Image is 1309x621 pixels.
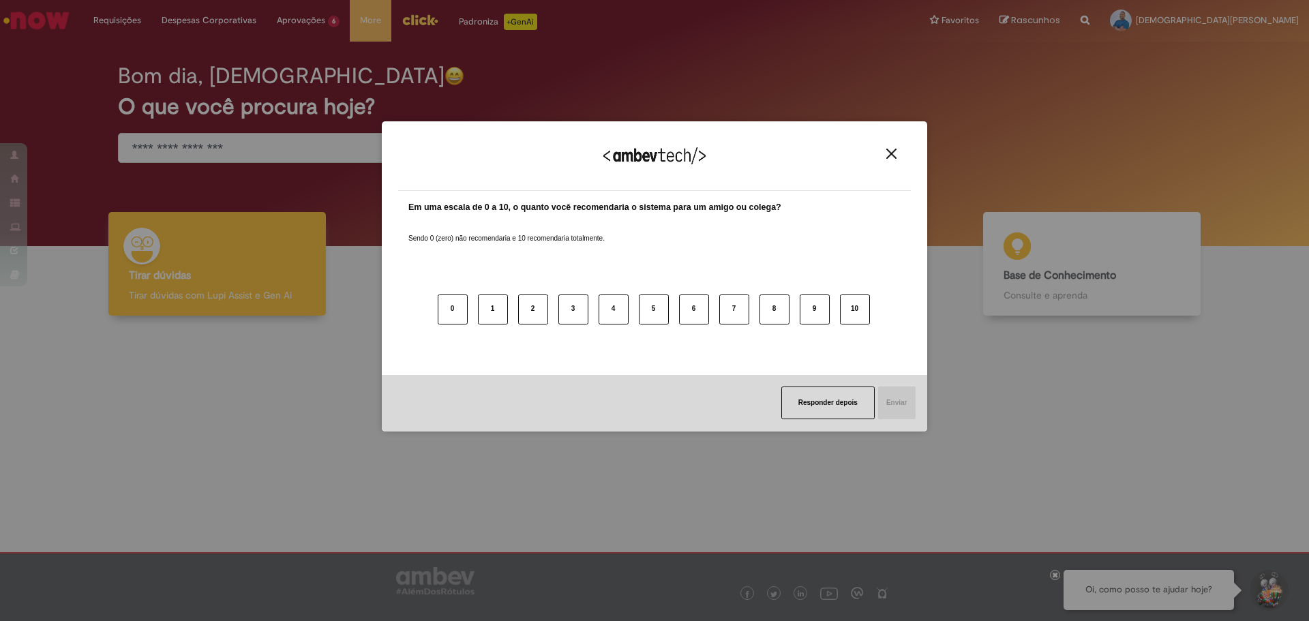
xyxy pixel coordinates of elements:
button: 10 [840,294,870,324]
label: Em uma escala de 0 a 10, o quanto você recomendaria o sistema para um amigo ou colega? [408,201,781,214]
button: 5 [639,294,669,324]
button: 9 [800,294,830,324]
button: 1 [478,294,508,324]
button: 0 [438,294,468,324]
button: 8 [759,294,789,324]
button: Responder depois [781,387,875,419]
button: 6 [679,294,709,324]
label: Sendo 0 (zero) não recomendaria e 10 recomendaria totalmente. [408,217,605,243]
button: 2 [518,294,548,324]
img: Logo Ambevtech [603,147,706,164]
button: 4 [599,294,629,324]
button: 3 [558,294,588,324]
button: 7 [719,294,749,324]
button: Close [882,148,901,160]
img: Close [886,149,897,159]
